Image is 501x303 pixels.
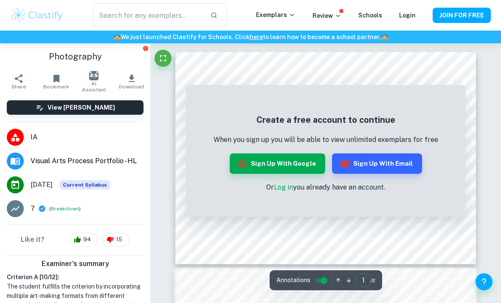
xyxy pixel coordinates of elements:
[312,11,341,20] p: Review
[113,34,121,40] span: 🏫
[102,233,129,246] div: 15
[276,276,310,285] span: Annotations
[79,235,96,244] span: 94
[21,235,45,245] h6: Like it?
[2,32,499,42] h6: We just launched Clastify for Schools. Click to learn how to become a school partner.
[75,70,113,93] button: AI Assistant
[155,50,172,67] button: Fullscreen
[7,272,144,282] h6: Criterion A [ 10 / 12 ]:
[214,135,438,145] p: When you sign up you will be able to view unlimited exemplars for free
[31,132,144,142] span: IA
[250,34,263,40] a: here
[80,81,108,93] span: AI Assistant
[358,12,382,19] a: Schools
[43,84,69,90] span: Bookmark
[433,8,491,23] button: JOIN FOR FREE
[119,84,144,90] span: Download
[89,71,99,80] img: AI Assistant
[214,182,438,193] p: Or you already have an account.
[38,70,76,93] button: Bookmark
[10,7,64,24] img: Clastify logo
[476,273,493,290] button: Help and Feedback
[274,183,293,191] a: Log in
[31,180,53,190] span: [DATE]
[111,235,127,244] span: 15
[31,156,144,166] span: Visual Arts Process Portfolio - HL
[230,153,325,174] button: Sign up with Google
[142,45,149,51] button: Report issue
[59,180,110,190] span: Current Syllabus
[332,153,422,174] button: Sign up with Email
[7,50,144,63] h1: Photography
[381,34,388,40] span: 🏫
[49,205,81,213] span: ( )
[59,180,110,190] div: This exemplar is based on the current syllabus. Feel free to refer to it for inspiration/ideas wh...
[70,233,98,246] div: 94
[11,84,26,90] span: Share
[3,259,147,269] h6: Examiner's summary
[214,113,438,126] h5: Create a free account to continue
[113,70,151,93] button: Download
[93,3,203,27] input: Search for any exemplars...
[399,12,416,19] a: Login
[51,205,79,212] button: Breakdown
[256,10,296,20] p: Exemplars
[371,277,375,284] span: / 2
[7,100,144,115] button: View [PERSON_NAME]
[48,103,115,112] h6: View [PERSON_NAME]
[31,204,35,214] p: 7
